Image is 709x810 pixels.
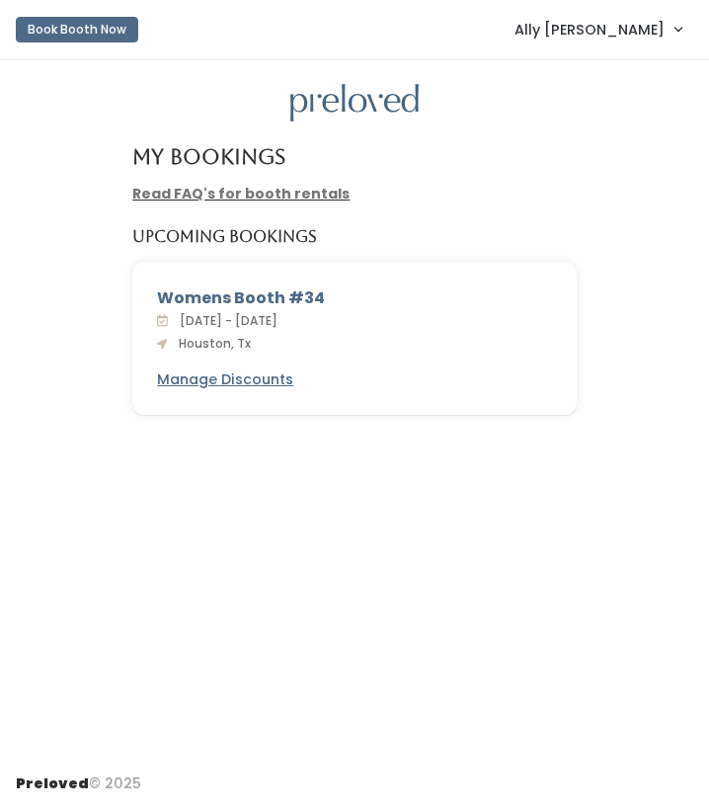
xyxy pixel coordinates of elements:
[495,8,701,50] a: Ally [PERSON_NAME]
[514,19,665,40] span: Ally [PERSON_NAME]
[16,758,141,794] div: © 2025
[157,286,551,310] div: Womens Booth #34
[172,312,277,329] span: [DATE] - [DATE]
[157,369,293,390] a: Manage Discounts
[16,17,138,42] button: Book Booth Now
[16,773,89,793] span: Preloved
[16,8,138,51] a: Book Booth Now
[132,184,350,203] a: Read FAQ's for booth rentals
[171,335,251,352] span: Houston, Tx
[290,84,419,122] img: preloved logo
[132,228,317,246] h5: Upcoming Bookings
[132,145,285,168] h4: My Bookings
[157,369,293,389] u: Manage Discounts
